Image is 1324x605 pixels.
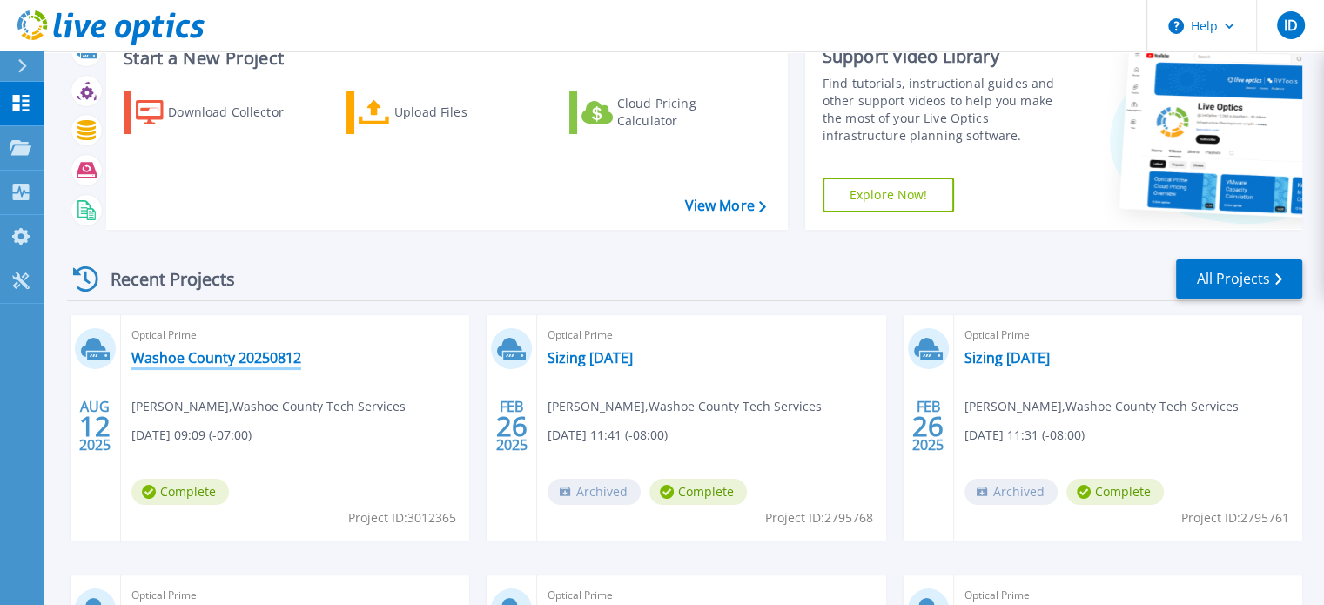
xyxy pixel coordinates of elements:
span: [PERSON_NAME] , Washoe County Tech Services [964,397,1239,416]
span: Optical Prime [964,586,1292,605]
span: [DATE] 09:09 (-07:00) [131,426,252,445]
span: Complete [1066,479,1164,505]
a: Sizing [DATE] [548,349,633,366]
span: Optical Prime [131,326,459,345]
span: Optical Prime [131,586,459,605]
span: Project ID: 2795768 [765,508,873,528]
span: 26 [912,419,944,434]
a: Upload Files [346,91,541,134]
span: Optical Prime [548,586,875,605]
div: FEB 2025 [495,394,528,458]
a: Cloud Pricing Calculator [569,91,763,134]
a: All Projects [1176,259,1302,299]
div: AUG 2025 [78,394,111,458]
span: Archived [548,479,641,505]
span: Archived [964,479,1058,505]
span: [PERSON_NAME] , Washoe County Tech Services [548,397,822,416]
div: Upload Files [394,95,534,130]
div: Find tutorials, instructional guides and other support videos to help you make the most of your L... [823,75,1072,145]
span: ID [1283,18,1297,32]
span: Project ID: 3012365 [348,508,456,528]
a: Download Collector [124,91,318,134]
h3: Start a New Project [124,49,765,68]
div: FEB 2025 [911,394,944,458]
a: Sizing [DATE] [964,349,1050,366]
div: Cloud Pricing Calculator [617,95,756,130]
span: Project ID: 2795761 [1181,508,1289,528]
a: Explore Now! [823,178,955,212]
span: Optical Prime [964,326,1292,345]
span: [DATE] 11:31 (-08:00) [964,426,1085,445]
span: 26 [496,419,528,434]
a: View More [684,198,765,214]
span: Complete [131,479,229,505]
div: Download Collector [168,95,307,130]
span: [DATE] 11:41 (-08:00) [548,426,668,445]
a: Washoe County 20250812 [131,349,301,366]
div: Recent Projects [67,258,259,300]
span: Complete [649,479,747,505]
div: Support Video Library [823,45,1072,68]
span: [PERSON_NAME] , Washoe County Tech Services [131,397,406,416]
span: Optical Prime [548,326,875,345]
span: 12 [79,419,111,434]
